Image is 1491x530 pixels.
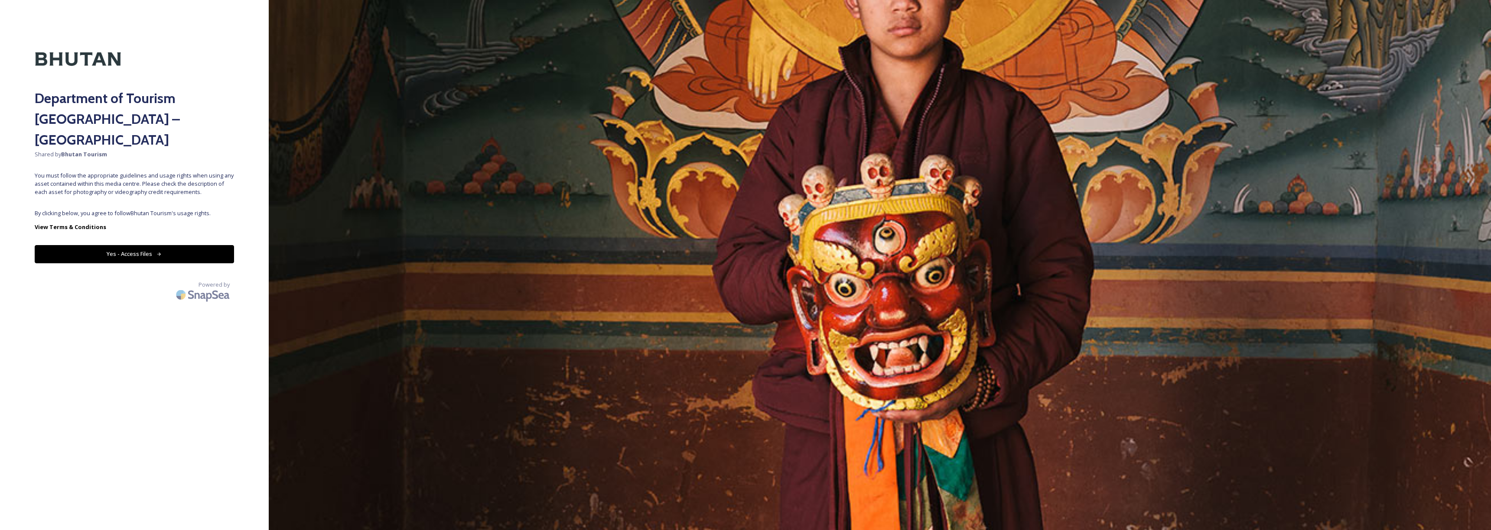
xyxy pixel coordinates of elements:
h2: Department of Tourism [GEOGRAPHIC_DATA] – [GEOGRAPHIC_DATA] [35,88,234,150]
span: You must follow the appropriate guidelines and usage rights when using any asset contained within... [35,171,234,197]
strong: Bhutan Tourism [61,150,107,158]
span: Shared by [35,150,234,158]
span: By clicking below, you agree to follow Bhutan Tourism 's usage rights. [35,209,234,217]
img: Kingdom-of-Bhutan-Logo.png [35,35,121,84]
strong: View Terms & Conditions [35,223,106,231]
button: Yes - Access Files [35,245,234,263]
span: Powered by [199,281,230,289]
img: SnapSea Logo [173,284,234,305]
a: View Terms & Conditions [35,222,234,232]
